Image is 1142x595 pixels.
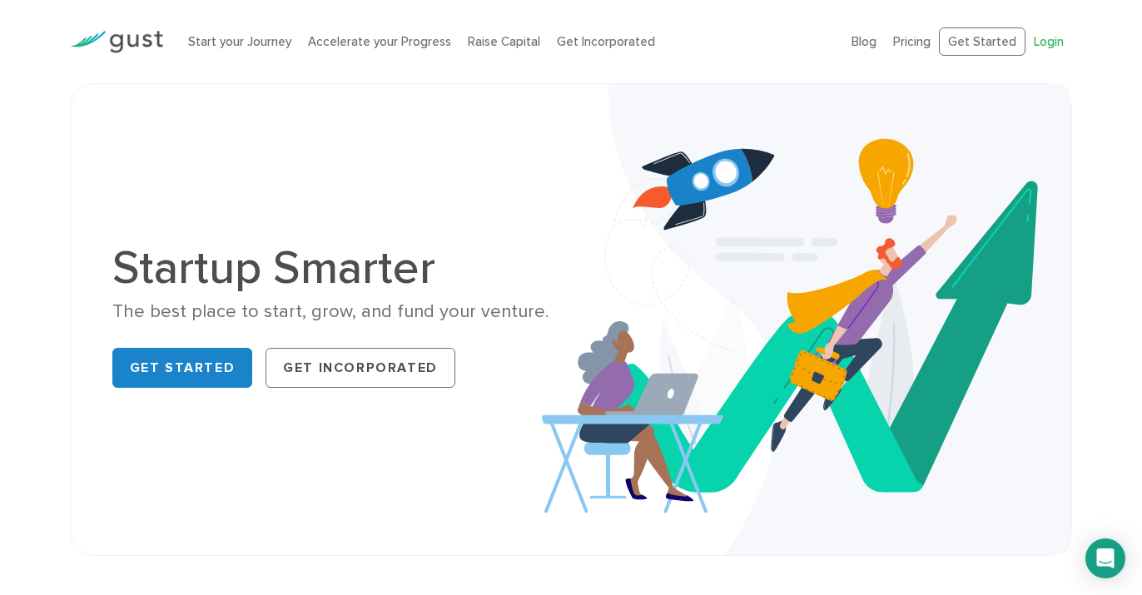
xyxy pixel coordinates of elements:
a: Blog [852,34,876,49]
div: Open Intercom Messenger [1085,538,1125,578]
a: Start your Journey [188,34,291,49]
a: Accelerate your Progress [308,34,451,49]
img: Startup Smarter Hero [542,84,1071,555]
a: Get Incorporated [266,348,455,388]
a: Get Incorporated [557,34,655,49]
h1: Startup Smarter [112,245,559,291]
a: Raise Capital [468,34,540,49]
a: Pricing [893,34,931,49]
a: Get Started [112,348,253,388]
div: The best place to start, grow, and fund your venture. [112,300,559,324]
img: Gust Logo [70,31,163,53]
a: Get Started [939,27,1025,57]
a: Login [1034,34,1064,49]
